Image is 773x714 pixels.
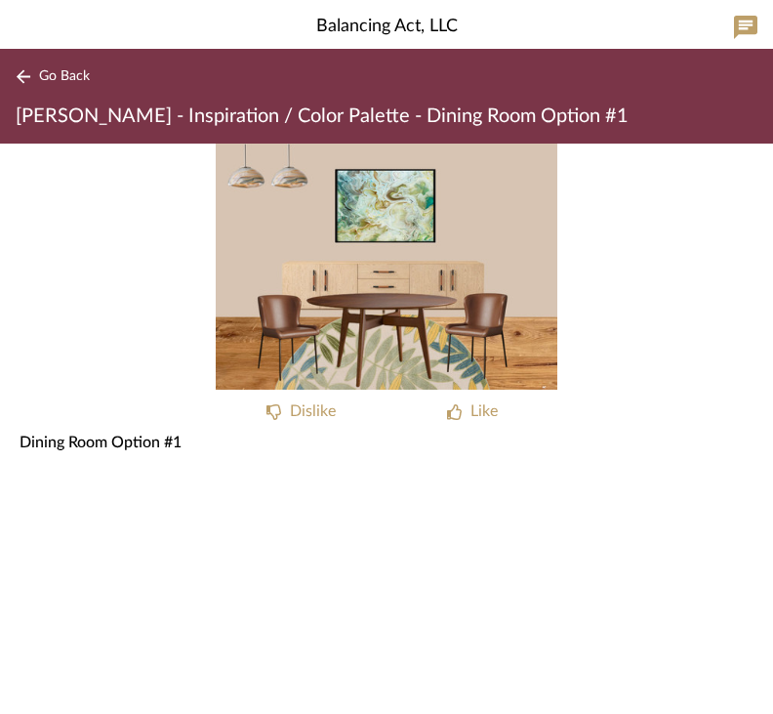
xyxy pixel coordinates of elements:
[216,144,557,390] img: 25e984fe-54a3-4d7a-b84b-4728c3540aab_436x436.jpg
[470,399,498,423] div: Like
[290,399,336,423] div: Dislike
[16,106,629,126] span: [PERSON_NAME] - Inspiration / Color Palette - Dining Room Option #1
[39,68,90,85] span: Go Back
[316,14,458,40] span: Balancing Act, LLC
[16,64,97,89] button: Go Back
[20,431,182,454] span: Dining Room Option #1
